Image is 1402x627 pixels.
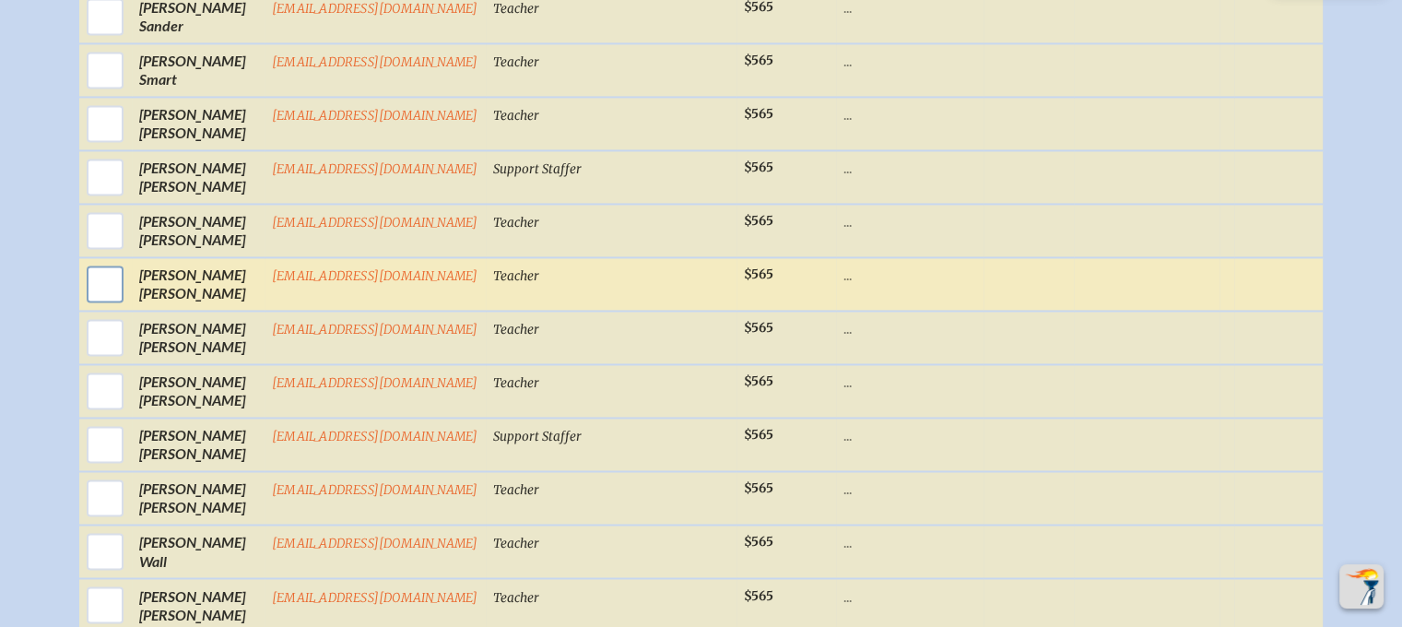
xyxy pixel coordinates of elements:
img: To the top [1343,568,1380,605]
button: Scroll Top [1339,564,1384,609]
span: $565 [744,427,773,443]
span: $565 [744,53,773,68]
span: $565 [744,106,773,122]
span: Support Staffer [493,161,582,177]
a: [EMAIL_ADDRESS][DOMAIN_NAME] [272,536,478,551]
a: [EMAIL_ADDRESS][DOMAIN_NAME] [272,1,478,17]
span: $565 [744,373,773,389]
p: ... [843,52,976,70]
span: Teacher [493,482,539,498]
td: [PERSON_NAME] [PERSON_NAME] [132,257,265,311]
span: Teacher [493,1,539,17]
td: [PERSON_NAME] [PERSON_NAME] [132,364,265,418]
a: [EMAIL_ADDRESS][DOMAIN_NAME] [272,215,478,231]
a: [EMAIL_ADDRESS][DOMAIN_NAME] [272,268,478,284]
p: ... [843,533,976,551]
span: Teacher [493,589,539,605]
span: Teacher [493,108,539,124]
td: [PERSON_NAME] [PERSON_NAME] [132,471,265,525]
span: Teacher [493,536,539,551]
p: ... [843,105,976,124]
p: ... [843,426,976,444]
span: Support Staffer [493,429,582,444]
span: $565 [744,534,773,550]
a: [EMAIL_ADDRESS][DOMAIN_NAME] [272,322,478,337]
span: Teacher [493,268,539,284]
span: $565 [744,213,773,229]
p: ... [843,266,976,284]
p: ... [843,212,976,231]
span: $565 [744,480,773,496]
a: [EMAIL_ADDRESS][DOMAIN_NAME] [272,375,478,391]
a: [EMAIL_ADDRESS][DOMAIN_NAME] [272,482,478,498]
p: ... [843,373,976,391]
p: ... [843,319,976,337]
span: $565 [744,320,773,336]
span: $565 [744,266,773,282]
a: [EMAIL_ADDRESS][DOMAIN_NAME] [272,161,478,177]
p: ... [843,159,976,177]
td: [PERSON_NAME] [PERSON_NAME] [132,97,265,150]
p: ... [843,479,976,498]
span: Teacher [493,322,539,337]
td: [PERSON_NAME] [PERSON_NAME] [132,204,265,257]
p: ... [843,586,976,605]
span: $565 [744,160,773,175]
td: [PERSON_NAME] [PERSON_NAME] [132,311,265,364]
a: [EMAIL_ADDRESS][DOMAIN_NAME] [272,429,478,444]
td: [PERSON_NAME] Wall [132,525,265,578]
td: [PERSON_NAME] [PERSON_NAME] [132,418,265,471]
a: [EMAIL_ADDRESS][DOMAIN_NAME] [272,108,478,124]
a: [EMAIL_ADDRESS][DOMAIN_NAME] [272,589,478,605]
td: [PERSON_NAME] [PERSON_NAME] [132,150,265,204]
span: Teacher [493,375,539,391]
span: Teacher [493,54,539,70]
td: [PERSON_NAME] Smart [132,43,265,97]
span: Teacher [493,215,539,231]
a: [EMAIL_ADDRESS][DOMAIN_NAME] [272,54,478,70]
span: $565 [744,587,773,603]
